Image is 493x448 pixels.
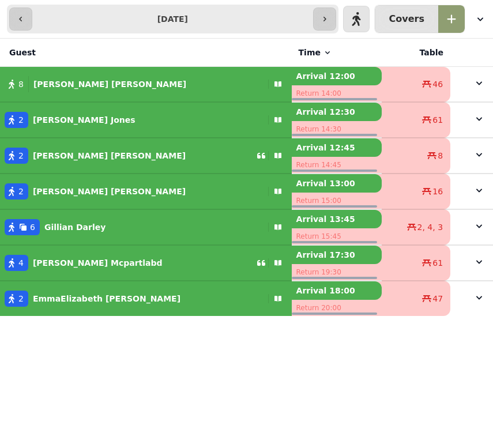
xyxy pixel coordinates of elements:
[432,114,443,126] span: 61
[18,186,24,197] span: 2
[292,246,382,264] p: Arrival 17:30
[432,293,443,304] span: 47
[292,300,382,316] p: Return 20:00
[292,210,382,228] p: Arrival 13:45
[292,193,382,209] p: Return 15:00
[292,281,382,300] p: Arrival 18:00
[292,138,382,157] p: Arrival 12:45
[438,150,443,161] span: 8
[18,114,24,126] span: 2
[33,150,186,161] p: [PERSON_NAME] [PERSON_NAME]
[33,78,186,90] p: [PERSON_NAME] [PERSON_NAME]
[33,293,180,304] p: EmmaElizabeth [PERSON_NAME]
[33,114,136,126] p: [PERSON_NAME] Jones
[44,221,106,233] p: Gillian Darley
[432,257,443,269] span: 61
[292,174,382,193] p: Arrival 13:00
[18,293,24,304] span: 2
[292,121,382,137] p: Return 14:30
[432,78,443,90] span: 46
[33,186,186,197] p: [PERSON_NAME] [PERSON_NAME]
[292,228,382,244] p: Return 15:45
[18,78,24,90] span: 8
[292,264,382,280] p: Return 19:30
[292,103,382,121] p: Arrival 12:30
[299,47,332,58] button: Time
[292,85,382,101] p: Return 14:00
[375,5,438,33] button: Covers
[417,221,443,233] span: 2, 4, 3
[299,47,321,58] span: Time
[389,14,424,24] p: Covers
[292,67,382,85] p: Arrival 12:00
[30,221,35,233] span: 6
[432,186,443,197] span: 16
[382,39,450,67] th: Table
[18,150,24,161] span: 2
[33,257,163,269] p: [PERSON_NAME] Mcpartlabd
[292,157,382,173] p: Return 14:45
[18,257,24,269] span: 4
